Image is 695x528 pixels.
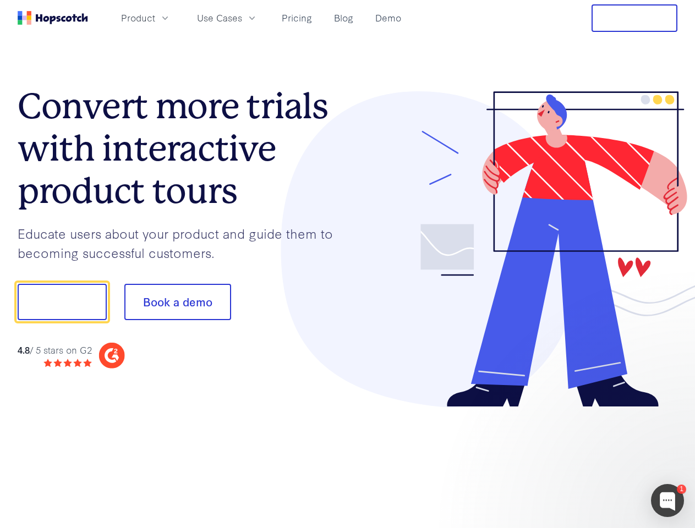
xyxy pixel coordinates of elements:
button: Show me! [18,284,107,320]
button: Use Cases [190,9,264,27]
p: Educate users about your product and guide them to becoming successful customers. [18,224,348,262]
button: Product [114,9,177,27]
button: Book a demo [124,284,231,320]
a: Blog [330,9,358,27]
span: Product [121,11,155,25]
button: Free Trial [592,4,677,32]
div: / 5 stars on G2 [18,343,92,357]
span: Use Cases [197,11,242,25]
div: 1 [677,485,686,494]
a: Home [18,11,88,25]
a: Demo [371,9,406,27]
h1: Convert more trials with interactive product tours [18,85,348,212]
strong: 4.8 [18,343,30,356]
a: Pricing [277,9,316,27]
